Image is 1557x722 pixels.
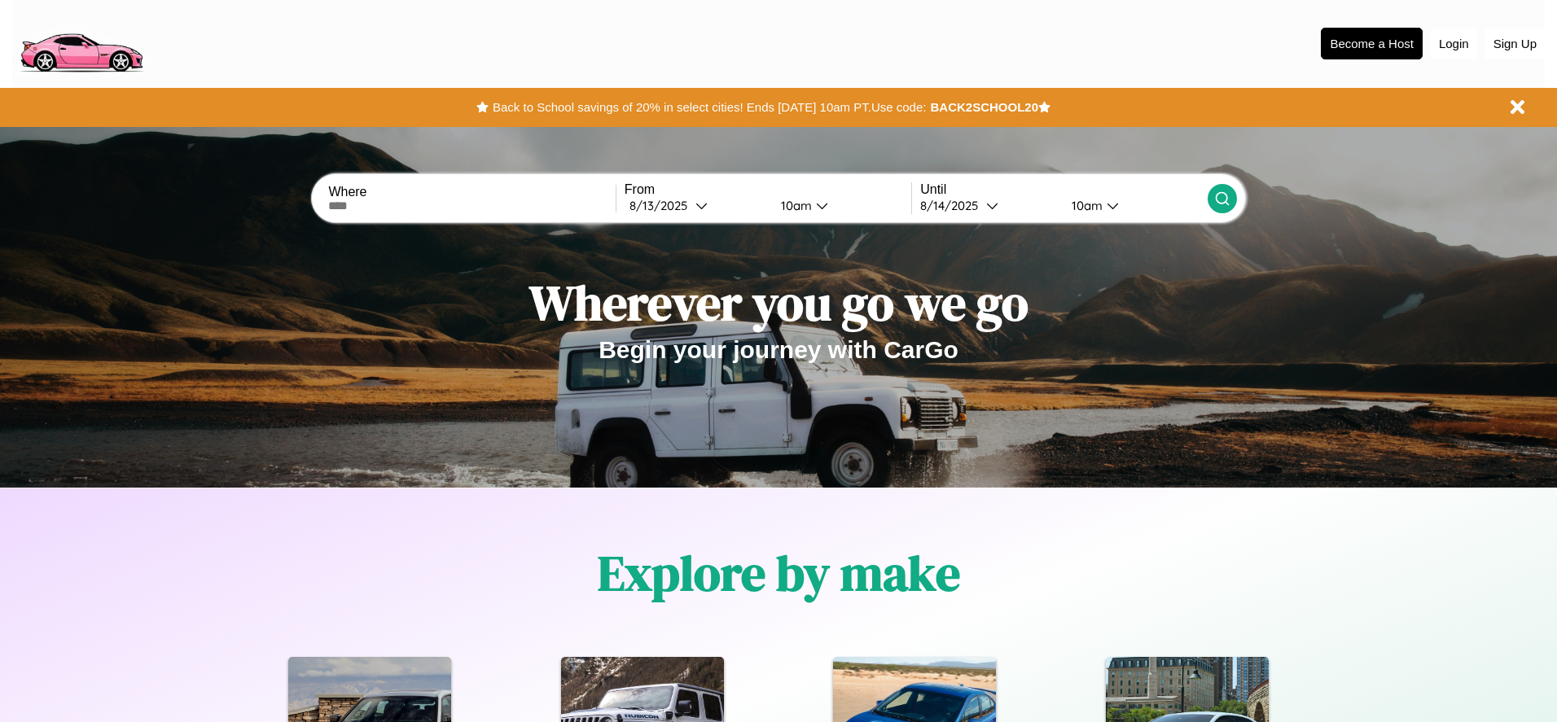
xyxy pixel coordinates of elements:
h1: Explore by make [598,540,960,606]
button: 10am [1059,197,1207,214]
label: From [625,182,911,197]
label: Until [920,182,1207,197]
div: 10am [773,198,816,213]
button: Become a Host [1321,28,1423,59]
button: 10am [768,197,911,214]
button: Back to School savings of 20% in select cities! Ends [DATE] 10am PT.Use code: [489,96,930,119]
button: Login [1431,28,1477,59]
button: 8/13/2025 [625,197,768,214]
b: BACK2SCHOOL20 [930,100,1038,114]
button: Sign Up [1485,28,1545,59]
div: 8 / 13 / 2025 [629,198,695,213]
div: 10am [1064,198,1107,213]
img: logo [12,8,150,77]
label: Where [328,185,615,199]
div: 8 / 14 / 2025 [920,198,986,213]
